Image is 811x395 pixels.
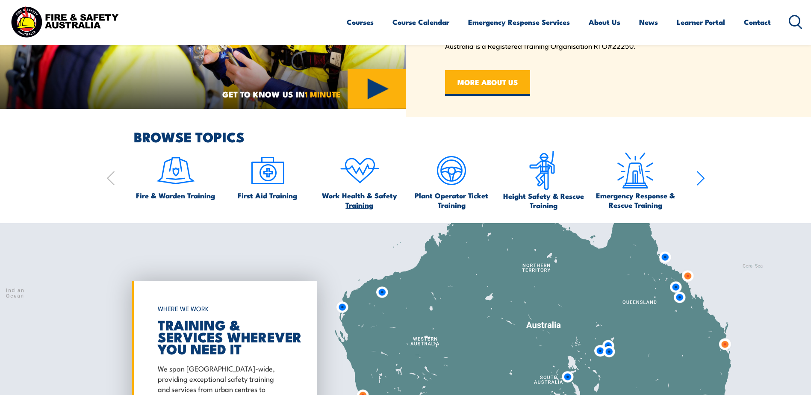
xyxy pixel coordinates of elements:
[593,150,677,209] a: Emergency Response & Rescue Training
[392,11,449,33] a: Course Calendar
[222,90,341,98] span: GET TO KNOW US IN
[501,191,585,210] span: Height Safety & Rescue Training
[445,70,530,96] a: MORE ABOUT US
[410,191,493,209] span: Plant Operator Ticket Training
[318,150,401,209] a: Work Health & Safety Training
[593,191,677,209] span: Emergency Response & Rescue Training
[347,11,374,33] a: Courses
[431,150,472,191] img: icon-5
[523,150,563,191] img: icon-6
[744,11,771,33] a: Contact
[136,150,215,200] a: Fire & Warden Training
[410,150,493,209] a: Plant Operator Ticket Training
[318,191,401,209] span: Work Health & Safety Training
[238,150,297,200] a: First Aid Training
[136,191,215,200] span: Fire & Warden Training
[501,150,585,210] a: Height Safety & Rescue Training
[305,88,341,100] strong: 1 MINUTE
[158,318,287,354] h2: TRAINING & SERVICES WHEREVER YOU NEED IT
[134,130,705,142] h2: BROWSE TOPICS
[248,150,288,191] img: icon-2
[639,11,658,33] a: News
[156,150,196,191] img: icon-1
[468,11,570,33] a: Emergency Response Services
[589,11,620,33] a: About Us
[238,191,297,200] span: First Aid Training
[677,11,725,33] a: Learner Portal
[339,150,380,191] img: icon-4
[615,150,655,191] img: Emergency Response Icon
[158,301,287,316] h6: WHERE WE WORK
